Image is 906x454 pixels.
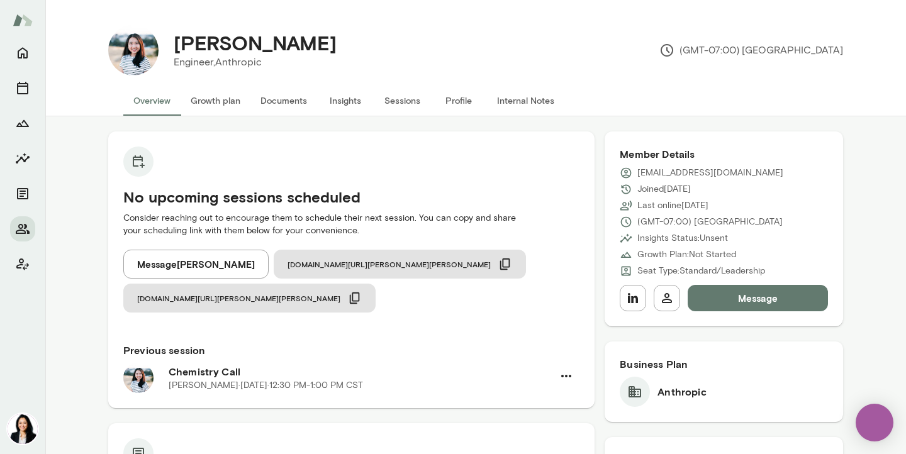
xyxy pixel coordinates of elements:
[108,25,159,75] img: Hyonjee Joo
[317,86,374,116] button: Insights
[487,86,564,116] button: Internal Notes
[169,379,363,392] p: [PERSON_NAME] · [DATE] · 12:30 PM-1:00 PM CST
[10,181,35,206] button: Documents
[637,232,728,245] p: Insights Status: Unsent
[637,199,708,212] p: Last online [DATE]
[637,248,736,261] p: Growth Plan: Not Started
[123,250,269,279] button: Message[PERSON_NAME]
[274,250,526,279] button: [DOMAIN_NAME][URL][PERSON_NAME][PERSON_NAME]
[13,8,33,32] img: Mento
[430,86,487,116] button: Profile
[10,111,35,136] button: Growth Plan
[123,212,579,237] p: Consider reaching out to encourage them to schedule their next session. You can copy and share yo...
[620,357,828,372] h6: Business Plan
[250,86,317,116] button: Documents
[657,384,706,399] h6: Anthropic
[10,146,35,171] button: Insights
[174,31,337,55] h4: [PERSON_NAME]
[620,147,828,162] h6: Member Details
[659,43,843,58] p: (GMT-07:00) [GEOGRAPHIC_DATA]
[637,167,783,179] p: [EMAIL_ADDRESS][DOMAIN_NAME]
[10,216,35,241] button: Members
[10,75,35,101] button: Sessions
[123,284,376,313] button: [DOMAIN_NAME][URL][PERSON_NAME][PERSON_NAME]
[181,86,250,116] button: Growth plan
[137,293,340,303] span: [DOMAIN_NAME][URL][PERSON_NAME][PERSON_NAME]
[288,259,491,269] span: [DOMAIN_NAME][URL][PERSON_NAME][PERSON_NAME]
[123,187,579,207] h5: No upcoming sessions scheduled
[688,285,828,311] button: Message
[174,55,337,70] p: Engineer, Anthropic
[10,40,35,65] button: Home
[637,216,783,228] p: (GMT-07:00) [GEOGRAPHIC_DATA]
[123,343,579,358] h6: Previous session
[8,414,38,444] img: Monica Aggarwal
[169,364,553,379] h6: Chemistry Call
[637,265,765,277] p: Seat Type: Standard/Leadership
[10,252,35,277] button: Client app
[374,86,430,116] button: Sessions
[123,86,181,116] button: Overview
[637,183,691,196] p: Joined [DATE]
